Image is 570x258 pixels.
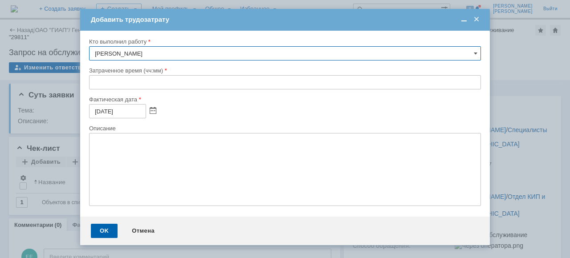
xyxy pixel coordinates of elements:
[472,16,481,24] span: Закрыть
[460,16,468,24] span: Свернуть (Ctrl + M)
[89,125,479,131] div: Описание
[89,97,479,102] div: Фактическая дата
[91,16,481,24] div: Добавить трудозатрату
[89,68,479,73] div: Затраченное время (чч:мм)
[89,39,479,44] div: Кто выполнил работу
